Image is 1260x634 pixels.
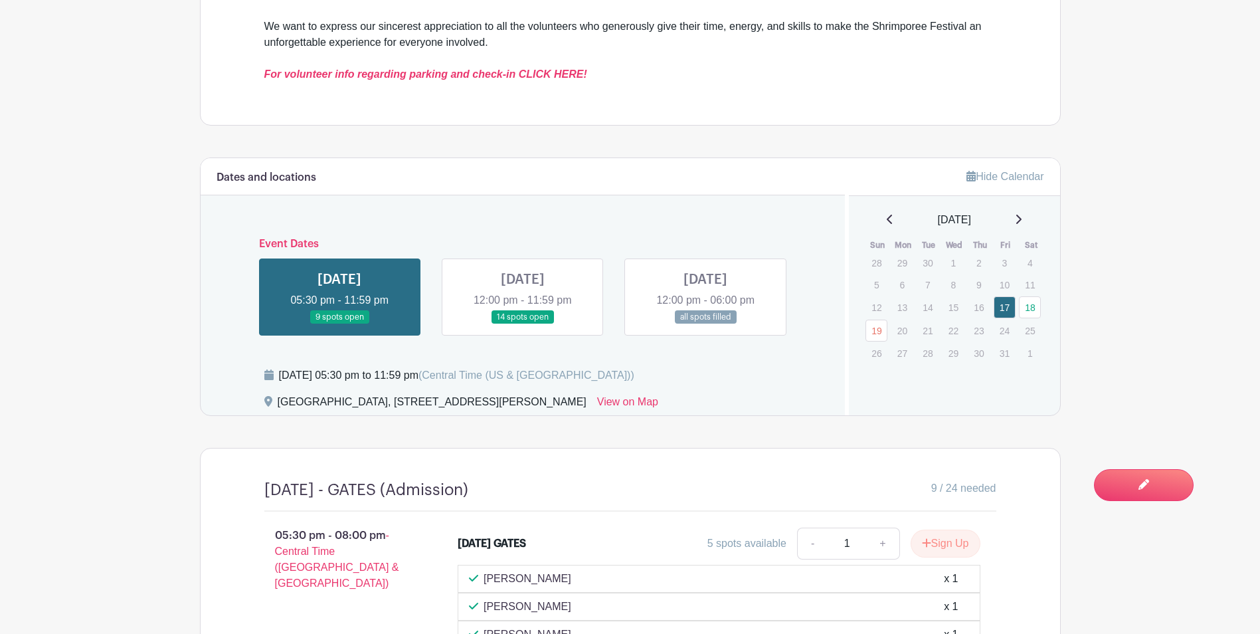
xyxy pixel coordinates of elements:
th: Tue [916,239,942,252]
div: 5 spots available [707,536,786,552]
p: 16 [968,297,990,318]
p: 1 [1019,343,1041,364]
div: [GEOGRAPHIC_DATA], [STREET_ADDRESS][PERSON_NAME] [278,394,586,415]
p: 25 [1019,320,1041,341]
span: 9 / 24 needed [931,480,996,496]
div: We want to express our sincerest appreciation to all the volunteers who generously give their tim... [264,19,996,82]
p: [PERSON_NAME] [484,599,571,615]
p: 20 [891,320,913,341]
p: 11 [1019,274,1041,295]
p: 3 [994,253,1016,273]
p: 9 [968,274,990,295]
p: 30 [968,343,990,364]
th: Fri [993,239,1019,252]
p: [PERSON_NAME] [484,571,571,587]
p: 28 [917,343,939,364]
p: 22 [943,320,964,341]
p: 7 [917,274,939,295]
p: 1 [943,253,964,273]
p: 31 [994,343,1016,364]
div: x 1 [944,571,958,587]
a: 17 [994,296,1016,318]
a: 18 [1019,296,1041,318]
a: + [866,528,899,560]
div: [DATE] 05:30 pm to 11:59 pm [279,368,634,383]
a: For volunteer info regarding parking and check-in CLICK HERE! [264,68,587,80]
span: - Central Time ([GEOGRAPHIC_DATA] & [GEOGRAPHIC_DATA]) [275,530,399,589]
th: Sun [865,239,891,252]
a: Hide Calendar [966,171,1043,182]
p: 05:30 pm - 08:00 pm [243,522,437,597]
p: 10 [994,274,1016,295]
p: 4 [1019,253,1041,273]
button: Sign Up [911,530,980,558]
th: Mon [891,239,917,252]
th: Sat [1018,239,1044,252]
p: 23 [968,320,990,341]
a: 19 [865,320,887,342]
p: 15 [943,297,964,318]
h4: [DATE] - GATES (Admission) [264,480,468,500]
p: 12 [865,297,887,318]
p: 30 [917,253,939,273]
p: 21 [917,320,939,341]
th: Wed [942,239,968,252]
h6: Event Dates [248,238,798,251]
p: 24 [994,320,1016,341]
p: 8 [943,274,964,295]
th: Thu [967,239,993,252]
p: 27 [891,343,913,364]
p: 29 [891,253,913,273]
p: 26 [865,343,887,364]
p: 6 [891,274,913,295]
p: 14 [917,297,939,318]
a: - [797,528,828,560]
h6: Dates and locations [217,171,316,184]
div: [DATE] GATES [458,536,526,552]
span: [DATE] [938,212,971,228]
span: (Central Time (US & [GEOGRAPHIC_DATA])) [418,370,634,381]
p: 5 [865,274,887,295]
div: x 1 [944,599,958,615]
a: View on Map [597,394,658,415]
p: 28 [865,253,887,273]
p: 13 [891,297,913,318]
p: 29 [943,343,964,364]
p: 2 [968,253,990,273]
